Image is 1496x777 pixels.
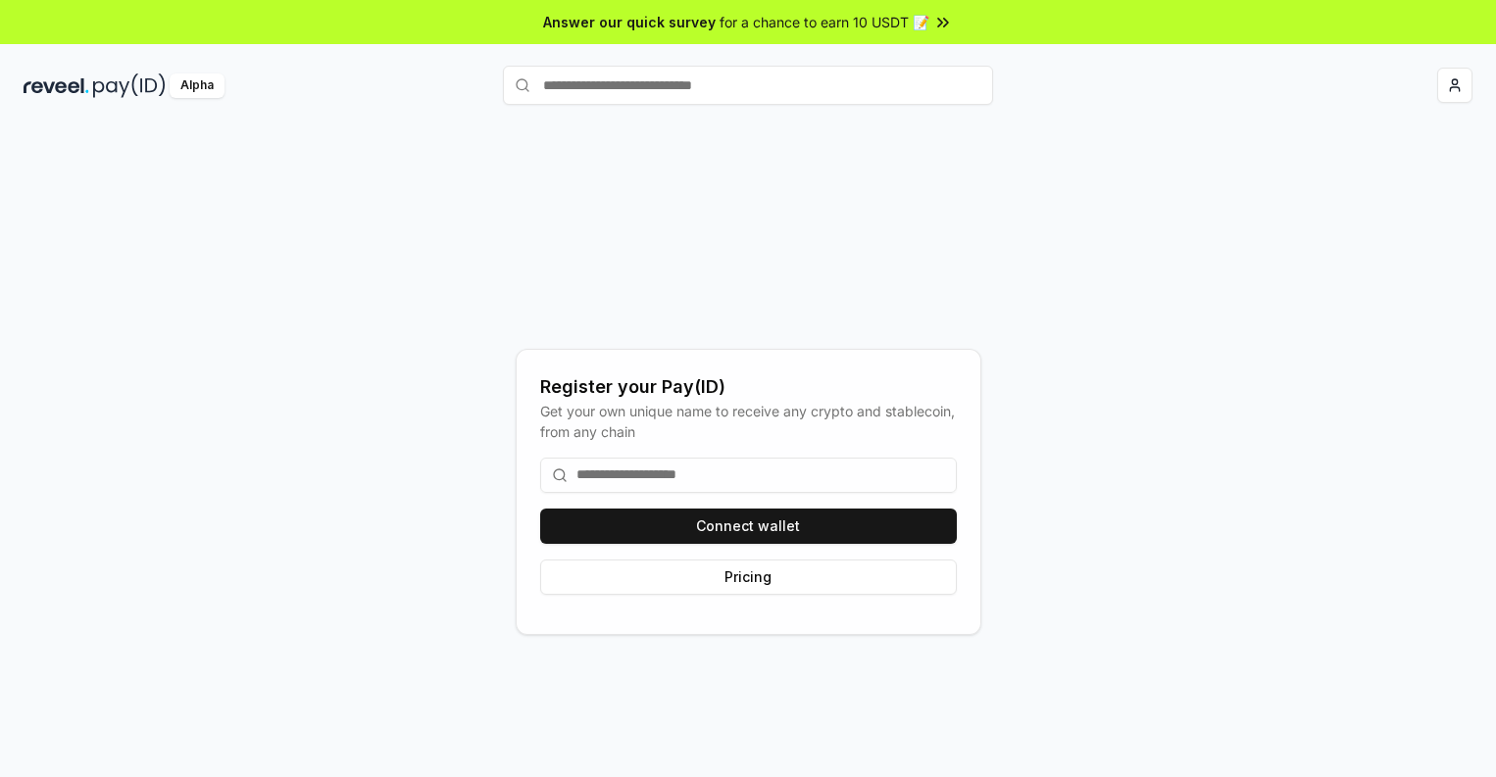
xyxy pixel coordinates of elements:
span: Answer our quick survey [543,12,716,32]
img: pay_id [93,73,166,98]
button: Connect wallet [540,509,957,544]
div: Register your Pay(ID) [540,373,957,401]
img: reveel_dark [24,73,89,98]
span: for a chance to earn 10 USDT 📝 [720,12,929,32]
div: Get your own unique name to receive any crypto and stablecoin, from any chain [540,401,957,442]
button: Pricing [540,559,957,595]
div: Alpha [170,73,224,98]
